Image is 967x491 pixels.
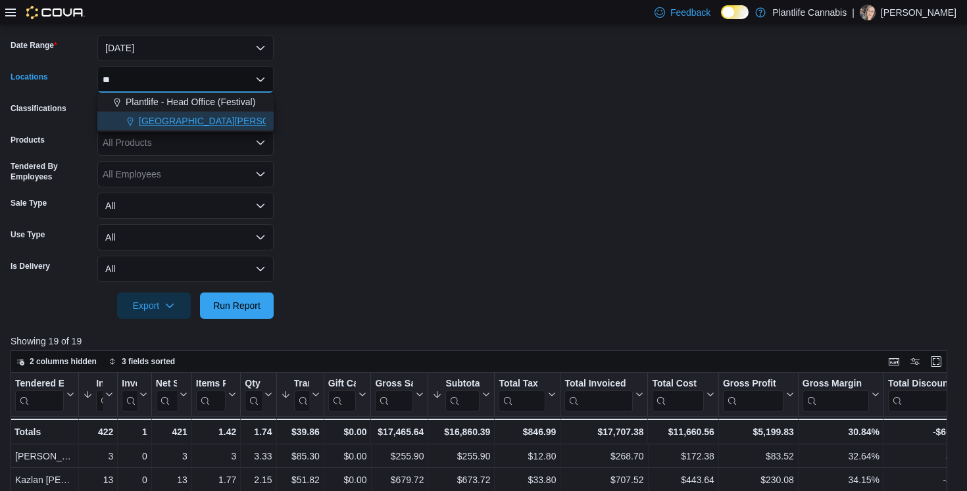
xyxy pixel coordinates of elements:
[723,378,783,411] div: Gross Profit
[721,5,749,19] input: Dark Mode
[15,378,64,411] div: Tendered Employee
[196,378,226,390] div: Items Per Transaction
[803,378,869,390] div: Gross Margin
[97,256,274,282] button: All
[125,292,183,319] span: Export
[96,378,103,390] div: Invoices Sold
[245,449,272,465] div: 3.33
[200,292,274,319] button: Run Report
[97,35,274,61] button: [DATE]
[888,378,958,411] div: Total Discount
[245,378,261,390] div: Qty Per Transaction
[122,424,147,440] div: 1
[11,198,47,208] label: Sale Type
[30,356,97,367] span: 2 columns hidden
[852,5,855,20] p: |
[122,356,175,367] span: 3 fields sorted
[499,473,556,488] div: $33.80
[255,137,266,148] button: Open list of options
[245,378,272,411] button: Qty Per Transaction
[670,6,710,19] span: Feedback
[499,378,545,390] div: Total Tax
[375,378,413,390] div: Gross Sales
[11,261,50,271] label: Is Delivery
[652,424,714,440] div: $11,660.56
[375,378,424,411] button: Gross Sales
[860,5,876,20] div: Stephanie Wiseman
[803,378,869,411] div: Gross Margin
[886,354,902,369] button: Keyboard shortcuts
[432,378,490,411] button: Subtotal
[445,378,480,411] div: Subtotal
[255,74,266,85] button: Close list of options
[122,449,147,465] div: 0
[11,229,45,240] label: Use Type
[803,378,880,411] button: Gross Margin
[15,473,74,488] div: Kazlan [PERSON_NAME]
[11,103,66,114] label: Classifications
[156,424,187,440] div: 421
[122,378,147,411] button: Invoices Ref
[723,473,794,488] div: $230.08
[653,473,714,488] div: $443.64
[255,169,266,179] button: Open list of options
[15,378,64,390] div: Tendered Employee
[281,449,320,465] div: $85.30
[432,473,490,488] div: $673.72
[294,378,309,411] div: Transaction Average
[564,378,633,411] div: Total Invoiced
[375,424,424,440] div: $17,465.64
[564,473,643,488] div: $707.52
[245,473,272,488] div: 2.15
[196,378,226,411] div: Items Per Transaction
[11,72,48,82] label: Locations
[196,378,237,411] button: Items Per Transaction
[11,161,92,182] label: Tendered By Employees
[653,449,714,465] div: $172.38
[564,378,633,390] div: Total Invoiced
[11,40,57,51] label: Date Range
[564,378,643,411] button: Total Invoiced
[375,378,413,411] div: Gross Sales
[97,112,274,131] button: [GEOGRAPHIC_DATA][PERSON_NAME] - [GEOGRAPHIC_DATA]
[907,354,923,369] button: Display options
[14,424,74,440] div: Totals
[11,354,102,369] button: 2 columns hidden
[803,473,880,488] div: 34.15%
[803,449,880,465] div: 32.64%
[772,5,847,20] p: Plantlife Cannabis
[245,378,261,411] div: Qty Per Transaction
[196,424,237,440] div: 1.42
[328,424,367,440] div: $0.00
[432,449,490,465] div: $255.90
[156,378,177,390] div: Net Sold
[196,449,237,465] div: 3
[83,449,113,465] div: 3
[281,378,320,411] button: Transaction Average
[499,378,545,411] div: Total Tax
[213,299,260,312] span: Run Report
[723,378,794,411] button: Gross Profit
[83,473,113,488] div: 13
[156,449,187,465] div: 3
[328,378,357,411] div: Gift Card Sales
[117,292,191,319] button: Export
[652,378,714,411] button: Total Cost
[139,114,414,128] span: [GEOGRAPHIC_DATA][PERSON_NAME] - [GEOGRAPHIC_DATA]
[328,473,367,488] div: $0.00
[97,224,274,250] button: All
[245,424,272,440] div: 1.74
[122,473,147,488] div: 0
[564,424,643,440] div: $17,707.38
[83,378,113,411] button: Invoices Sold
[499,378,556,411] button: Total Tax
[445,378,480,390] div: Subtotal
[499,449,556,465] div: $12.80
[803,424,880,440] div: 30.84%
[499,424,556,440] div: $846.99
[723,424,794,440] div: $5,199.83
[126,95,255,108] span: Plantlife - Head Office (Festival)
[888,378,958,390] div: Total Discount
[721,19,722,20] span: Dark Mode
[15,449,74,465] div: [PERSON_NAME]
